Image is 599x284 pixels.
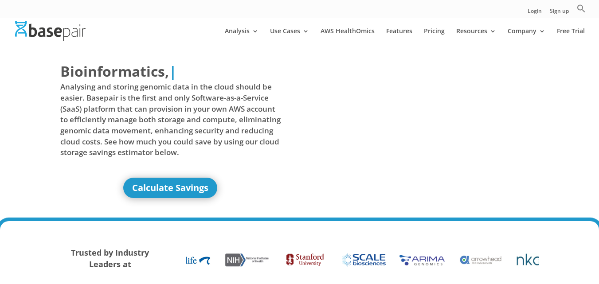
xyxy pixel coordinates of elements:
[386,28,412,49] a: Features
[557,28,585,49] a: Free Trial
[550,8,569,18] a: Sign up
[424,28,445,49] a: Pricing
[577,4,586,18] a: Search Icon Link
[71,247,149,269] strong: Trusted by Industry Leaders at
[456,28,496,49] a: Resources
[60,82,281,158] span: Analysing and storing genomic data in the cloud should be easier. Basepair is the first and only ...
[123,178,217,198] a: Calculate Savings
[15,21,86,40] img: Basepair
[508,28,545,49] a: Company
[577,4,586,13] svg: Search
[270,28,309,49] a: Use Cases
[306,61,527,185] iframe: Basepair - NGS Analysis Simplified
[528,8,542,18] a: Login
[60,61,169,82] span: Bioinformatics,
[225,28,258,49] a: Analysis
[169,62,177,81] span: |
[321,28,375,49] a: AWS HealthOmics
